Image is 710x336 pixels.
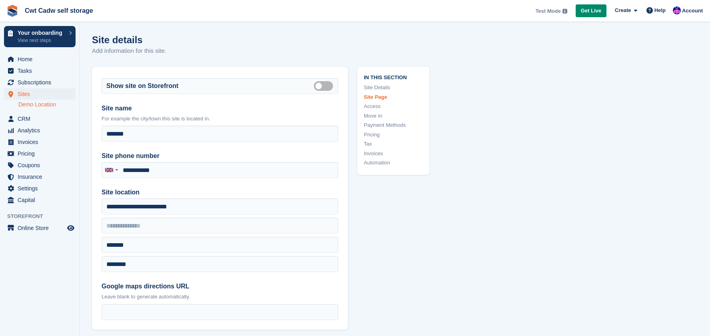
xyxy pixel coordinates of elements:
[18,160,66,171] span: Coupons
[102,188,338,197] label: Site location
[18,183,66,194] span: Settings
[4,148,76,159] a: menu
[18,113,66,124] span: CRM
[18,171,66,182] span: Insurance
[654,6,666,14] span: Help
[581,7,601,15] span: Get Live
[673,6,681,14] img: Rhian Davies
[4,125,76,136] a: menu
[102,162,120,178] div: United Kingdom: +44
[364,121,423,129] a: Payment Methods
[4,65,76,76] a: menu
[615,6,631,14] span: Create
[682,7,703,15] span: Account
[22,4,96,17] a: Cwt Cadw self storage
[562,9,567,14] img: icon-info-grey-7440780725fd019a000dd9b08b2336e03edf1995a4989e88bcd33f0948082b44.svg
[18,148,66,159] span: Pricing
[4,26,76,47] a: Your onboarding View next steps
[4,171,76,182] a: menu
[66,223,76,233] a: Preview store
[364,140,423,148] a: Tax
[364,159,423,167] a: Automation
[4,222,76,234] a: menu
[364,73,423,81] span: In this section
[18,88,66,100] span: Sites
[4,77,76,88] a: menu
[4,136,76,148] a: menu
[18,136,66,148] span: Invoices
[4,113,76,124] a: menu
[92,46,166,56] p: Add information for this site.
[364,102,423,110] a: Access
[18,125,66,136] span: Analytics
[106,81,178,91] label: Show site on Storefront
[102,151,338,161] label: Site phone number
[364,131,423,139] a: Pricing
[4,194,76,206] a: menu
[18,37,65,44] p: View next steps
[102,293,338,301] p: Leave blank to generate automatically.
[364,150,423,158] a: Invoices
[364,93,423,101] a: Site Page
[4,183,76,194] a: menu
[6,5,18,17] img: stora-icon-8386f47178a22dfd0bd8f6a31ec36ba5ce8667c1dd55bd0f319d3a0aa187defe.svg
[18,77,66,88] span: Subscriptions
[102,115,338,123] p: For example the city/town this site is located in.
[4,88,76,100] a: menu
[18,194,66,206] span: Capital
[364,112,423,120] a: Move In
[102,282,338,291] label: Google maps directions URL
[7,212,80,220] span: Storefront
[364,84,423,92] a: Site Details
[92,34,166,45] h1: Site details
[4,160,76,171] a: menu
[18,30,65,36] p: Your onboarding
[576,4,606,18] a: Get Live
[314,85,336,86] label: Is public
[535,7,560,15] span: Test Mode
[4,54,76,65] a: menu
[18,65,66,76] span: Tasks
[18,222,66,234] span: Online Store
[18,54,66,65] span: Home
[102,104,338,113] label: Site name
[18,101,76,108] a: Demo Location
